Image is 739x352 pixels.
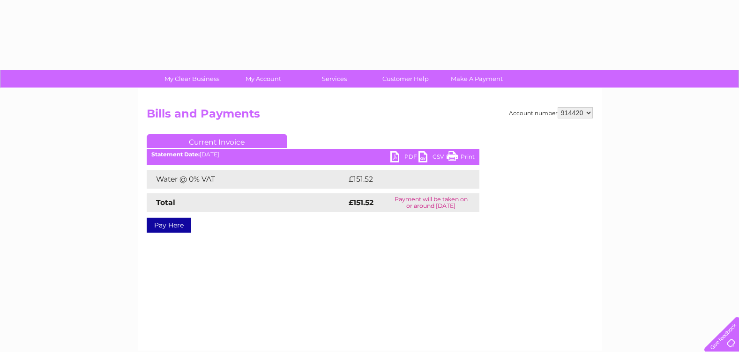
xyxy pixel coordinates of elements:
td: Payment will be taken on or around [DATE] [383,193,479,212]
a: Current Invoice [147,134,287,148]
a: PDF [390,151,418,165]
a: CSV [418,151,447,165]
td: Water @ 0% VAT [147,170,346,189]
a: Services [296,70,373,88]
a: My Clear Business [153,70,231,88]
a: Customer Help [367,70,444,88]
strong: Total [156,198,175,207]
div: [DATE] [147,151,479,158]
strong: £151.52 [349,198,373,207]
a: Pay Here [147,218,191,233]
div: Account number [509,107,593,118]
b: Statement Date: [151,151,200,158]
a: Print [447,151,475,165]
h2: Bills and Payments [147,107,593,125]
a: My Account [224,70,302,88]
td: £151.52 [346,170,461,189]
a: Make A Payment [438,70,515,88]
